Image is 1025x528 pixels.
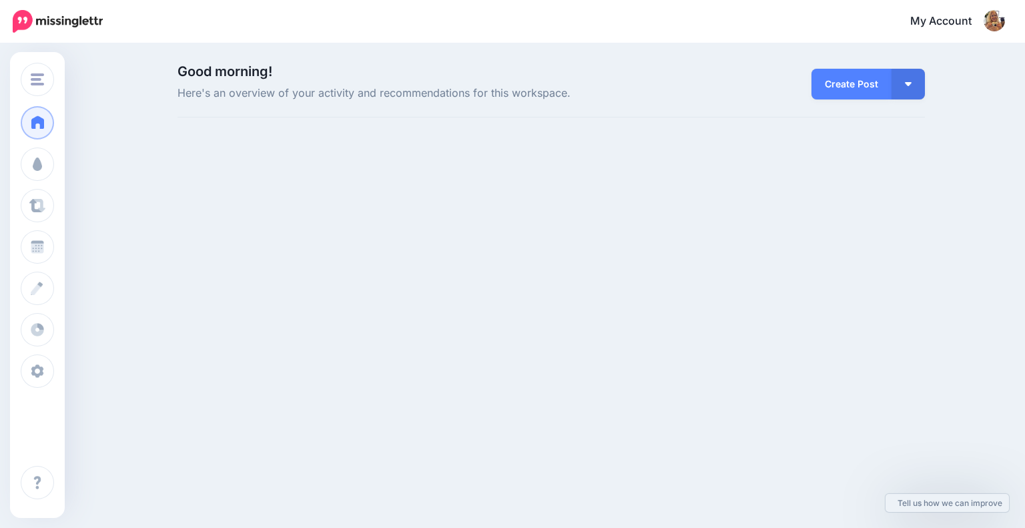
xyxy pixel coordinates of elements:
span: Good morning! [178,63,272,79]
a: Create Post [811,69,892,99]
img: arrow-down-white.png [905,82,912,86]
a: My Account [897,5,1005,38]
a: Tell us how we can improve [886,494,1009,512]
span: Here's an overview of your activity and recommendations for this workspace. [178,85,669,102]
img: menu.png [31,73,44,85]
img: Missinglettr [13,10,103,33]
